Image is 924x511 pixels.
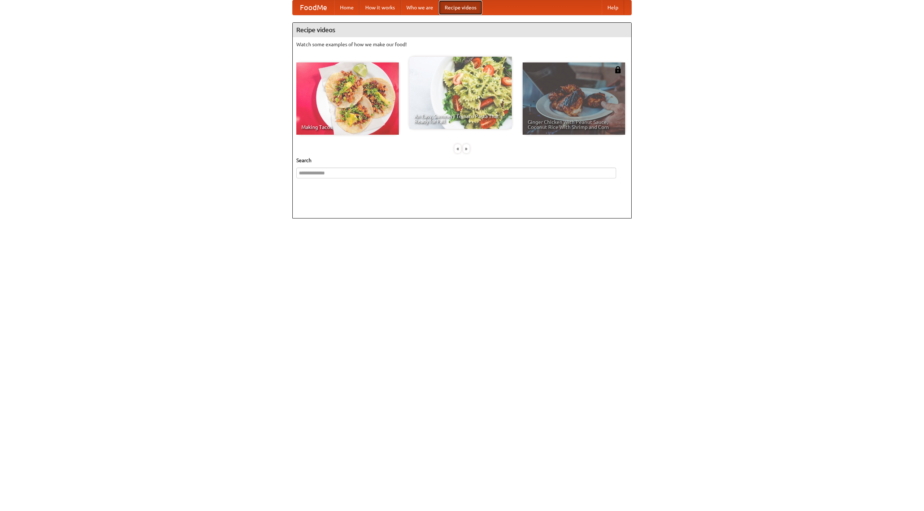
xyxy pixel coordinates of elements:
a: An Easy, Summery Tomato Pasta That's Ready for Fall [409,57,512,129]
span: An Easy, Summery Tomato Pasta That's Ready for Fall [414,114,507,124]
div: » [463,144,470,153]
a: FoodMe [293,0,334,15]
a: How it works [359,0,401,15]
img: 483408.png [614,66,622,73]
a: Who we are [401,0,439,15]
h5: Search [296,157,628,164]
a: Making Tacos [296,62,399,135]
p: Watch some examples of how we make our food! [296,41,628,48]
a: Help [602,0,624,15]
div: « [454,144,461,153]
h4: Recipe videos [293,23,631,37]
a: Recipe videos [439,0,482,15]
span: Making Tacos [301,125,394,130]
a: Home [334,0,359,15]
